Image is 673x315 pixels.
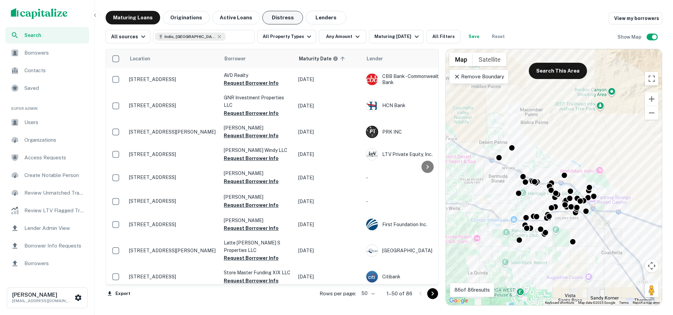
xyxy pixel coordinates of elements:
[111,33,147,41] div: All sources
[298,273,359,280] p: [DATE]
[5,167,89,183] a: Create Notable Person
[24,49,85,57] span: Borrowers
[224,124,291,132] p: [PERSON_NAME]
[24,259,85,268] span: Borrowers
[366,100,378,112] img: picture
[106,30,150,43] button: All sources
[5,132,89,148] div: Organizations
[5,80,89,96] a: Saved
[129,129,217,135] p: [STREET_ADDRESS][PERSON_NAME]
[24,154,85,162] span: Access Requests
[5,220,89,236] div: Lender Admin View
[220,49,295,68] th: Borrower
[639,261,673,293] iframe: Chat Widget
[12,298,73,304] p: [EMAIL_ADDRESS][DOMAIN_NAME]
[298,151,359,158] p: [DATE]
[633,301,660,304] a: Report a map error
[487,30,509,43] button: Reset
[11,8,68,19] img: capitalize-logo.png
[5,27,89,43] a: Search
[24,224,85,232] span: Lender Admin View
[224,154,279,162] button: Request Borrower Info
[5,255,89,272] a: Borrowers
[163,11,210,24] button: Originations
[298,76,359,83] p: [DATE]
[129,76,217,82] p: [STREET_ADDRESS]
[106,289,132,299] button: Export
[5,62,89,79] a: Contacts
[319,30,366,43] button: Any Amount
[5,202,89,219] a: Review LTV Flagged Transactions
[12,292,73,298] h6: [PERSON_NAME]
[106,11,160,24] button: Maturing Loans
[454,286,490,294] p: 86 of 86 results
[366,271,468,283] div: Citibank
[366,198,468,205] p: -
[427,288,438,299] button: Go to next page
[24,277,85,285] span: Email Testing
[129,102,217,109] p: [STREET_ADDRESS]
[5,273,89,289] a: Email Testing
[363,49,471,68] th: Lender
[24,66,85,75] span: Contacts
[463,30,485,43] button: Save your search to get updates of matches that match your search criteria.
[165,34,215,40] span: Indio, [GEOGRAPHIC_DATA], [GEOGRAPHIC_DATA]
[7,287,88,308] button: [PERSON_NAME][EMAIL_ADDRESS][DOMAIN_NAME]
[448,296,470,305] img: Google
[257,30,316,43] button: All Property Types
[366,271,378,282] img: picture
[212,11,260,24] button: Active Loans
[224,132,279,140] button: Request Borrower Info
[5,150,89,166] div: Access Requests
[5,238,89,254] a: Borrower Info Requests
[366,244,468,257] div: [GEOGRAPHIC_DATA]
[298,247,359,254] p: [DATE]
[366,218,468,231] div: First Foundation Inc.
[224,170,291,177] p: [PERSON_NAME]
[374,33,420,41] div: Maturing [DATE]
[298,221,359,228] p: [DATE]
[24,189,85,197] span: Review Unmatched Transactions
[129,221,217,228] p: [STREET_ADDRESS]
[298,102,359,110] p: [DATE]
[446,49,662,305] div: 0 0
[359,289,376,298] div: 50
[24,118,85,126] span: Users
[366,148,468,160] div: LTV Private Equity, Inc.
[609,12,662,24] a: View my borrowers
[224,79,279,87] button: Request Borrower Info
[367,55,383,63] span: Lender
[320,290,356,298] p: Rows per page:
[224,239,291,254] p: Latte [PERSON_NAME] S Properties LLC
[24,171,85,179] span: Create Notable Person
[224,269,291,276] p: Store Master Funding XIX LLC
[224,109,279,117] button: Request Borrower Info
[645,106,658,120] button: Zoom out
[224,201,279,209] button: Request Borrower Info
[449,53,473,66] button: Show street map
[129,248,217,254] p: [STREET_ADDRESS][PERSON_NAME]
[366,74,378,85] img: picture
[262,11,303,24] button: Distress
[578,301,615,304] span: Map data ©2025 Google
[5,45,89,61] a: Borrowers
[224,55,246,63] span: Borrower
[366,100,468,112] div: HCN Bank
[366,245,378,256] img: picture
[306,11,346,24] button: Lenders
[645,259,658,273] button: Map camera controls
[224,94,291,109] p: GNR Investment Properties LLC
[369,30,424,43] button: Maturing [DATE]
[545,300,574,305] button: Keyboard shortcuts
[5,185,89,201] a: Review Unmatched Transactions
[298,198,359,205] p: [DATE]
